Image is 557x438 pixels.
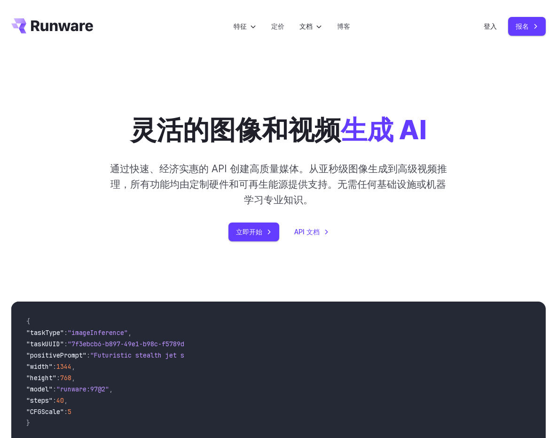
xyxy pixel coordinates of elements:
span: : [53,385,56,393]
font: 文档 [299,22,313,30]
font: 特征 [234,22,247,30]
a: 登入 [484,21,497,32]
span: 1344 [56,362,71,371]
font: API 文档 [294,228,320,236]
span: "CFGScale" [26,407,64,416]
span: 768 [60,374,71,382]
span: "taskType" [26,328,64,337]
font: 灵活的图像和视频 [130,114,341,145]
span: : [53,396,56,405]
span: : [64,328,68,337]
span: "model" [26,385,53,393]
span: 5 [68,407,71,416]
a: API 文档 [294,226,329,237]
span: : [86,351,90,359]
font: 报名 [516,22,529,30]
span: "taskUUID" [26,340,64,348]
a: 报名 [508,17,546,35]
span: , [64,396,68,405]
a: 立即开始 [228,223,279,241]
span: "runware:97@2" [56,385,109,393]
span: , [71,374,75,382]
span: "height" [26,374,56,382]
span: , [109,385,113,393]
font: 通过快速、经济实惠的 API 创建高质量媒体。从亚秒级图像生成到高级视频推理，所有功能均由定制硬件和可再生能源提供支持。无需任何基础设施或机器学习专业知识。 [110,163,447,206]
a: 定价 [271,21,284,32]
span: } [26,419,30,427]
span: , [71,362,75,371]
a: 博客 [337,21,350,32]
span: 40 [56,396,64,405]
span: , [128,328,132,337]
font: 博客 [337,22,350,30]
span: : [56,374,60,382]
span: "Futuristic stealth jet streaking through a neon-lit cityscape with glowing purple exhaust" [90,351,432,359]
font: 定价 [271,22,284,30]
font: 立即开始 [236,228,262,236]
span: { [26,317,30,326]
span: "positivePrompt" [26,351,86,359]
span: "width" [26,362,53,371]
font: 生成 AI [341,114,427,145]
a: 前往 / [11,18,93,33]
span: "steps" [26,396,53,405]
font: 登入 [484,22,497,30]
span: "imageInference" [68,328,128,337]
span: : [64,340,68,348]
span: : [53,362,56,371]
span: : [64,407,68,416]
span: "7f3ebcb6-b897-49e1-b98c-f5789d2d40d7" [68,340,211,348]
